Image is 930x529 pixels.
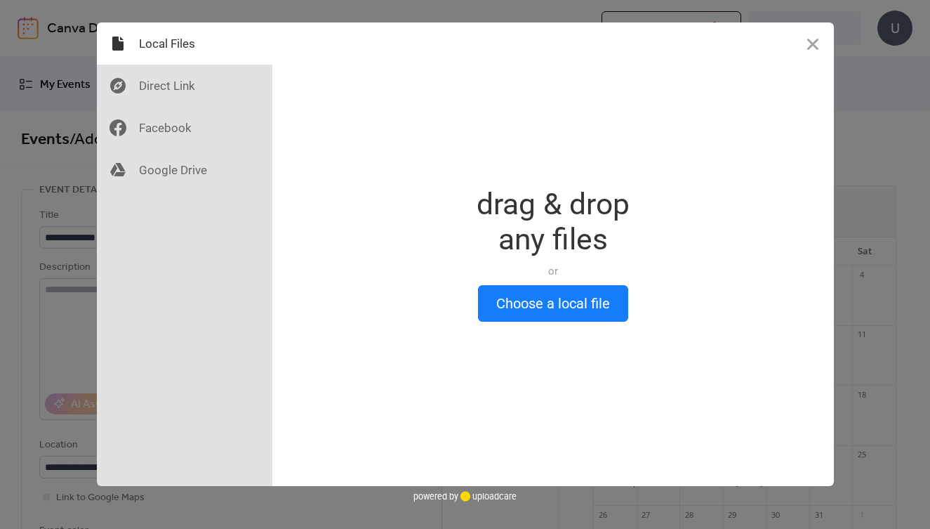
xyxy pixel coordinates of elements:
div: Facebook [97,107,272,149]
div: Google Drive [97,149,272,191]
button: Choose a local file [478,285,628,322]
div: powered by [413,486,517,507]
div: or [477,264,630,278]
button: Close [792,22,834,65]
div: Direct Link [97,65,272,107]
div: Local Files [97,22,272,65]
a: uploadcare [458,491,517,502]
div: drag & drop any files [477,187,630,257]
